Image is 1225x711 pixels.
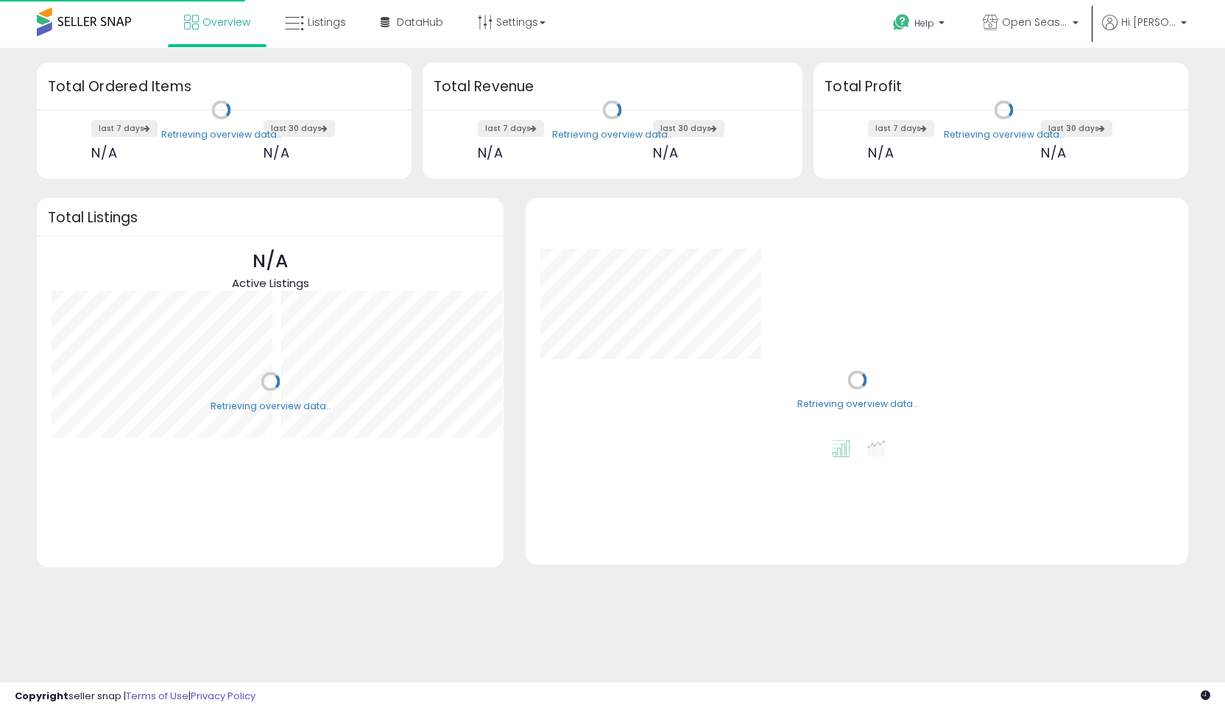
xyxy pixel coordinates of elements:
[1102,15,1187,48] a: Hi [PERSON_NAME]
[552,128,672,141] div: Retrieving overview data..
[914,17,934,29] span: Help
[1121,15,1176,29] span: Hi [PERSON_NAME]
[308,15,346,29] span: Listings
[797,398,917,411] div: Retrieving overview data..
[211,400,331,413] div: Retrieving overview data..
[881,2,959,48] a: Help
[202,15,250,29] span: Overview
[892,13,911,32] i: Get Help
[397,15,443,29] span: DataHub
[161,128,281,141] div: Retrieving overview data..
[944,128,1064,141] div: Retrieving overview data..
[1002,15,1068,29] span: Open Seasons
